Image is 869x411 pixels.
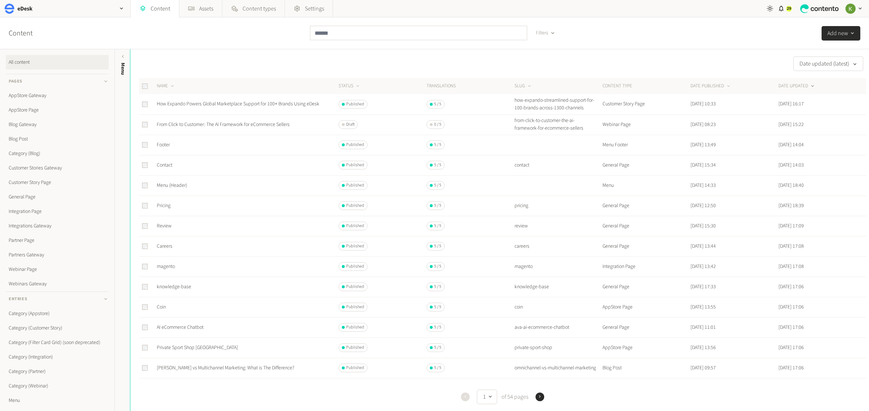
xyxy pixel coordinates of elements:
span: Published [346,324,364,331]
span: Published [346,202,364,209]
td: Blog Post [602,358,690,378]
span: Published [346,101,364,108]
td: General Page [602,216,690,236]
time: [DATE] 14:04 [778,141,804,148]
td: from-click-to-customer-the-ai-framework-for-ecommerce-sellers [514,114,602,135]
a: General Page [6,190,109,204]
a: knowledge-base [157,283,191,290]
span: Published [346,182,364,189]
th: Translations [426,78,514,94]
span: Entries [9,296,27,302]
a: Category (Partner) [6,364,109,379]
a: Pricing [157,202,171,209]
a: Category (Webinar) [6,379,109,393]
a: Footer [157,141,170,148]
button: Filters [530,26,561,40]
td: General Page [602,317,690,337]
td: contact [514,155,602,175]
button: SLUG [515,83,532,90]
button: DATE UPDATED [778,83,815,90]
time: [DATE] 13:42 [690,263,716,270]
a: Coin [157,303,166,311]
td: General Page [602,236,690,256]
a: All content [6,55,109,70]
time: [DATE] 17:09 [778,222,804,230]
time: [DATE] 13:44 [690,243,716,250]
a: Category (Filter Card Grid) (soon deprecated) [6,335,109,350]
span: Published [346,142,364,148]
td: Menu [602,175,690,196]
button: STATUS [339,83,361,90]
span: 5 / 5 [434,162,441,168]
a: Blog Gateway [6,117,109,132]
td: Customer Story Page [602,94,690,114]
time: [DATE] 11:01 [690,324,716,331]
a: AI eCommerce Chatbot [157,324,203,331]
span: Published [346,223,364,229]
a: Careers [157,243,172,250]
td: General Page [602,155,690,175]
span: Published [346,344,364,351]
time: [DATE] 17:06 [778,364,804,372]
time: [DATE] 17:06 [778,303,804,311]
time: [DATE] 15:30 [690,222,716,230]
a: Webinars Gateway [6,277,109,291]
a: Partner Page [6,233,109,248]
a: magento [157,263,175,270]
button: Date updated (latest) [793,56,863,71]
td: AppStore Page [602,297,690,317]
a: Customer Story Page [6,175,109,190]
a: Menu [6,393,109,408]
a: Category (Customer Story) [6,321,109,335]
td: General Page [602,196,690,216]
time: [DATE] 12:50 [690,202,716,209]
span: Content types [243,4,276,13]
time: [DATE] 14:33 [690,182,716,189]
button: DATE PUBLISHED [690,83,731,90]
a: Category (Integration) [6,350,109,364]
td: Menu Footer [602,135,690,155]
span: 5 / 5 [434,223,441,229]
td: ava-ai-ecommerce-chatbot [514,317,602,337]
a: Blog Post [6,132,109,146]
a: Integrations Gateway [6,219,109,233]
span: Filters [536,29,548,37]
a: From Click to Customer: The AI Framework for eCommerce Sellers [157,121,290,128]
td: book-a-demo [514,378,602,398]
a: AppStore Gateway [6,88,109,103]
td: General Page [602,277,690,297]
time: [DATE] 17:33 [690,283,716,290]
time: [DATE] 15:22 [778,121,804,128]
td: Webinar Page [602,114,690,135]
td: AppStore Page [602,337,690,358]
td: magento [514,256,602,277]
span: Published [346,243,364,249]
span: Published [346,284,364,290]
span: 0 / 5 [434,121,441,128]
time: [DATE] 17:08 [778,263,804,270]
img: Keelin Terry [845,4,856,14]
time: [DATE] 13:49 [690,141,716,148]
a: Contact [157,162,172,169]
time: [DATE] 09:57 [690,364,716,372]
td: knowledge-base [514,277,602,297]
button: NAME [157,83,175,90]
a: Menu (Header) [157,182,187,189]
th: CONTENT TYPE [602,78,690,94]
td: coin [514,297,602,317]
span: 5 / 5 [434,142,441,148]
time: [DATE] 10:33 [690,100,716,108]
span: 5 / 5 [434,304,441,310]
time: [DATE] 18:40 [778,182,804,189]
td: how-expando-streamlined-support-for-100-brands-across-1300-channels [514,94,602,114]
time: [DATE] 08:23 [690,121,716,128]
h2: eDesk [17,4,33,13]
span: 5 / 5 [434,263,441,270]
a: Webinar Page [6,262,109,277]
button: 1 [477,389,497,404]
span: 5 / 5 [434,324,441,331]
a: Partners Gateway [6,248,109,262]
span: 5 / 5 [434,101,441,108]
a: Category (Appstore) [6,306,109,321]
time: [DATE] 17:06 [778,344,804,351]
